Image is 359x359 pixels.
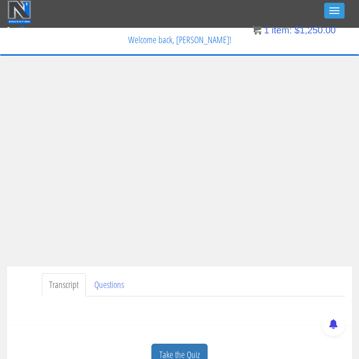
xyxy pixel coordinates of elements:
a: 1 [7,24,28,37]
span: item: [272,25,292,35]
p: Welcome back, [PERSON_NAME]! [7,28,352,51]
span: 1 [264,25,269,35]
span: $ [294,25,300,35]
a: Questions [87,273,131,297]
a: 1 item: $1,250.00 [252,25,336,35]
img: icon11.png [252,26,261,35]
bdi: 1,250.00 [294,25,336,35]
a: Transcript [42,273,86,297]
span: 1 [16,26,28,38]
img: n1-education [7,0,31,24]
